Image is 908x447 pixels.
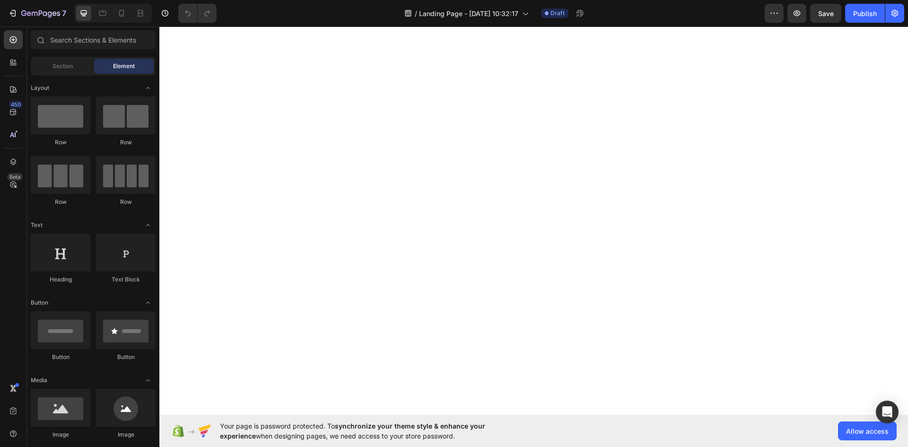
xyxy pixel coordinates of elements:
span: Layout [31,84,49,92]
div: Button [96,353,156,361]
span: Allow access [846,426,889,436]
button: 7 [4,4,70,23]
div: Heading [31,275,90,284]
div: Row [96,138,156,147]
div: Text Block [96,275,156,284]
button: Publish [845,4,885,23]
div: Undo/Redo [178,4,217,23]
span: Landing Page - [DATE] 10:32:17 [419,9,518,18]
span: Media [31,376,47,385]
button: Allow access [838,421,897,440]
span: Draft [550,9,565,18]
div: Image [96,430,156,439]
span: Text [31,221,43,229]
span: Toggle open [140,80,156,96]
div: Row [31,198,90,206]
div: Button [31,353,90,361]
div: Beta [7,173,23,181]
span: / [415,9,417,18]
span: Toggle open [140,373,156,388]
iframe: Design area [159,26,908,415]
div: Open Intercom Messenger [876,401,899,423]
span: Your page is password protected. To when designing pages, we need access to your store password. [220,421,522,441]
span: synchronize your theme style & enhance your experience [220,422,485,440]
div: Row [96,198,156,206]
p: 7 [62,8,66,19]
span: Toggle open [140,295,156,310]
div: Publish [853,9,877,18]
span: Save [818,9,834,18]
span: Section [52,62,73,70]
span: Element [113,62,135,70]
input: Search Sections & Elements [31,30,156,49]
div: Row [31,138,90,147]
button: Save [810,4,841,23]
div: Image [31,430,90,439]
span: Toggle open [140,218,156,233]
div: 450 [9,101,23,108]
span: Button [31,298,48,307]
